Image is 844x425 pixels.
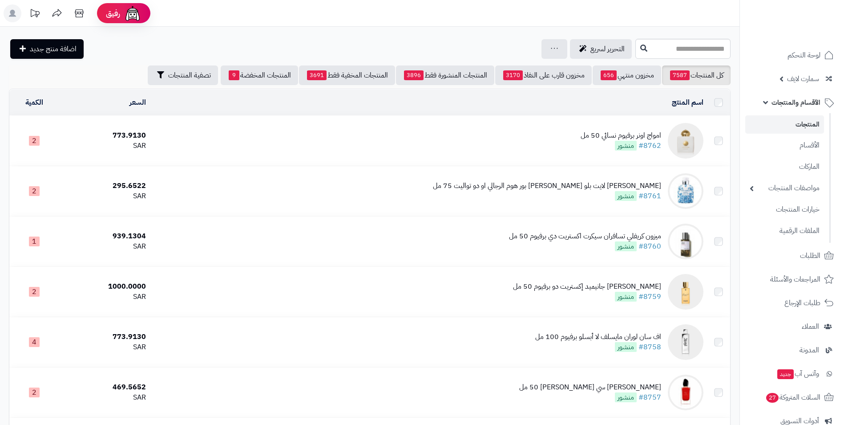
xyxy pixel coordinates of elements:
[745,292,839,314] a: طلبات الإرجاع
[396,65,494,85] a: المنتجات المنشورة فقط3896
[404,70,424,80] span: 3896
[745,157,824,176] a: الماركات
[29,337,40,347] span: 4
[229,70,239,80] span: 9
[29,186,40,196] span: 2
[307,70,327,80] span: 3691
[776,368,819,380] span: وآتس آب
[168,70,211,81] span: تصفية المنتجات
[63,191,146,201] div: SAR
[593,65,661,85] a: مخزون منتهي656
[745,387,839,408] a: السلات المتروكة27
[800,344,819,356] span: المدونة
[503,70,523,80] span: 3170
[63,342,146,352] div: SAR
[129,97,146,108] a: السعر
[601,70,617,80] span: 656
[124,4,141,22] img: ai-face.png
[745,115,824,134] a: المنتجات
[615,241,637,251] span: منشور
[63,241,146,252] div: SAR
[615,292,637,302] span: منشور
[148,65,218,85] button: تصفية المنتجات
[30,44,77,54] span: اضافة منتج جديد
[765,391,820,404] span: السلات المتروكة
[638,392,661,403] a: #8757
[221,65,298,85] a: المنتجات المخفضة9
[800,249,820,262] span: الطلبات
[29,287,40,297] span: 2
[106,8,120,19] span: رفيق
[495,65,592,85] a: مخزون قارب على النفاذ3170
[29,237,40,246] span: 1
[745,245,839,266] a: الطلبات
[299,65,395,85] a: المنتجات المخفية فقط3691
[63,141,146,151] div: SAR
[787,49,820,61] span: لوحة التحكم
[615,392,637,402] span: منشور
[63,131,146,141] div: 773.9130
[668,123,703,159] img: امواج اونر برفيوم نسائي 50 مل
[638,241,661,252] a: #8760
[513,282,661,292] div: [PERSON_NAME] جانيميد إكستريت دو برفيوم 50 مل
[784,297,820,309] span: طلبات الإرجاع
[10,39,84,59] a: اضافة منتج جديد
[766,393,779,403] span: 27
[672,97,703,108] a: اسم المنتج
[668,224,703,259] img: ميزون كريفلي تسافران سيكرت اكستريت دي برفيوم 50 مل
[581,131,661,141] div: امواج اونر برفيوم نسائي 50 مل
[745,221,824,241] a: الملفات الرقمية
[63,181,146,191] div: 295.6522
[745,269,839,290] a: المراجعات والأسئلة
[615,342,637,352] span: منشور
[63,231,146,241] div: 939.1304
[29,388,40,397] span: 2
[29,136,40,146] span: 2
[615,141,637,151] span: منشور
[509,231,661,241] div: ميزون كريفلي تسافران سيكرت اكستريت دي برفيوم 50 مل
[63,282,146,292] div: 1000.0000
[770,273,820,286] span: المراجعات والأسئلة
[590,44,625,54] span: التحرير لسريع
[570,39,632,59] a: التحرير لسريع
[662,65,731,85] a: كل المنتجات7587
[615,191,637,201] span: منشور
[787,73,819,85] span: سمارت لايف
[638,140,661,151] a: #8762
[63,292,146,302] div: SAR
[668,274,703,310] img: مارك أنطوان باروا جانيميد إكستريت دو برفيوم 50 مل
[638,291,661,302] a: #8759
[519,382,661,392] div: [PERSON_NAME] سي [PERSON_NAME] 50 مل
[777,369,794,379] span: جديد
[668,375,703,410] img: جورجيو أرماني سي باسيوني 50 مل
[745,200,824,219] a: خيارات المنتجات
[670,70,690,80] span: 7587
[535,332,661,342] div: اف سان لوران مايسلف لا أبسلو برفيوم 100 مل
[745,316,839,337] a: العملاء
[802,320,819,333] span: العملاء
[638,191,661,201] a: #8761
[783,24,836,42] img: logo-2.png
[745,136,824,155] a: الأقسام
[668,173,703,209] img: دولتشي غابانا لايت بلو سمر فايبس بور هوم الرجالي او دو تواليت 75 مل
[433,181,661,191] div: [PERSON_NAME] لايت بلو [PERSON_NAME] بور هوم الرجالي او دو تواليت 75 مل
[24,4,46,25] a: تحديثات المنصة
[745,45,839,66] a: لوحة التحكم
[745,179,824,198] a: مواصفات المنتجات
[638,342,661,352] a: #8758
[63,382,146,392] div: 469.5652
[668,324,703,360] img: اف سان لوران مايسلف لا أبسلو برفيوم 100 مل
[745,363,839,384] a: وآتس آبجديد
[745,339,839,361] a: المدونة
[771,96,820,109] span: الأقسام والمنتجات
[25,97,43,108] a: الكمية
[63,332,146,342] div: 773.9130
[63,392,146,403] div: SAR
